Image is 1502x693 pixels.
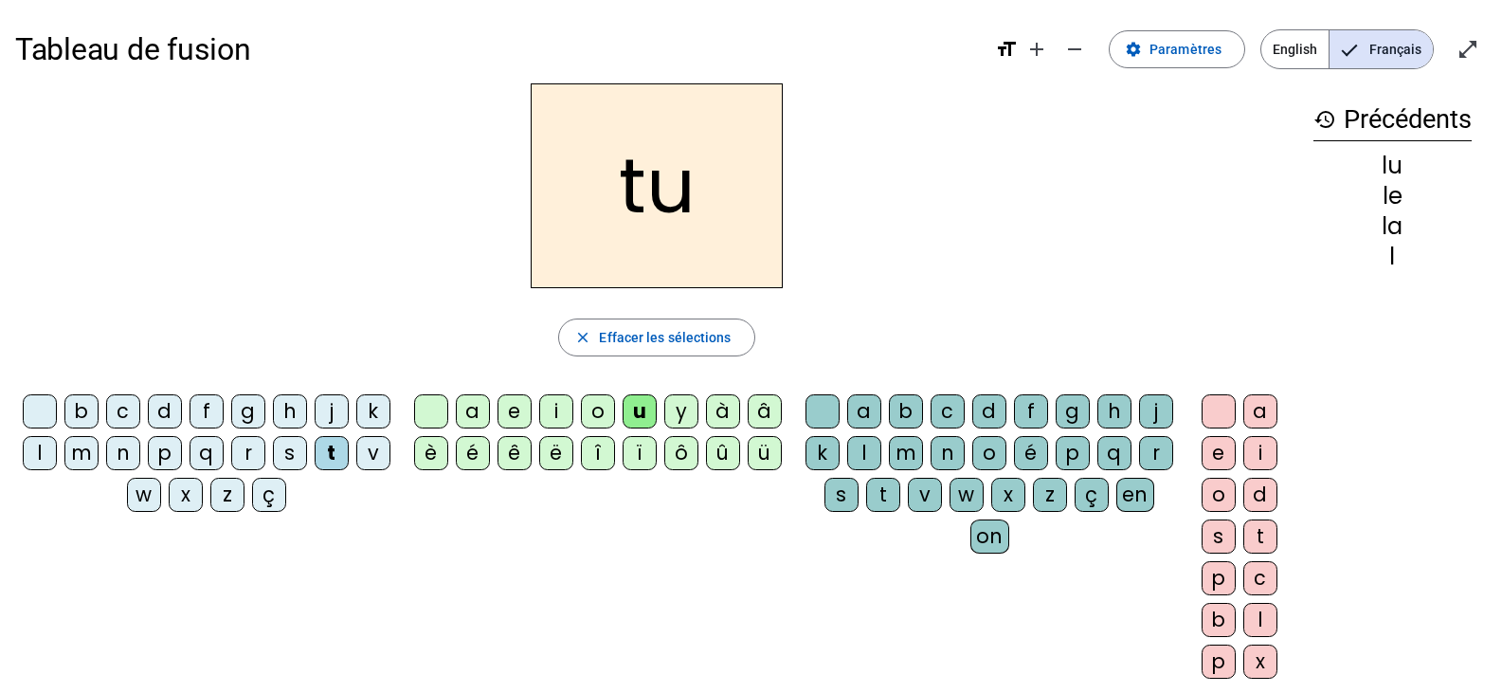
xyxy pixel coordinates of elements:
div: on [970,520,1009,554]
div: ê [498,436,532,470]
div: t [1243,520,1277,554]
div: m [64,436,99,470]
mat-icon: history [1313,108,1336,131]
div: l [1243,603,1277,637]
div: a [456,394,490,429]
div: o [581,394,615,429]
div: j [1139,394,1173,429]
div: k [356,394,390,429]
div: è [414,436,448,470]
div: s [273,436,307,470]
div: n [931,436,965,470]
div: d [972,394,1006,429]
div: l [1313,246,1472,268]
mat-icon: open_in_full [1457,38,1479,61]
div: b [1202,603,1236,637]
div: é [456,436,490,470]
div: w [950,478,984,512]
h3: Précédents [1313,99,1472,141]
div: k [805,436,840,470]
span: Français [1330,30,1433,68]
button: Entrer en plein écran [1449,30,1487,68]
div: c [1243,561,1277,595]
div: q [1097,436,1131,470]
button: Paramètres [1109,30,1245,68]
span: Paramètres [1149,38,1222,61]
button: Diminuer la taille de la police [1056,30,1094,68]
div: v [908,478,942,512]
mat-icon: remove [1063,38,1086,61]
div: b [64,394,99,429]
h2: tu [531,83,783,288]
div: f [190,394,224,429]
div: x [1243,645,1277,679]
div: û [706,436,740,470]
div: l [847,436,881,470]
div: d [1243,478,1277,512]
div: t [866,478,900,512]
div: w [127,478,161,512]
div: a [1243,394,1277,429]
div: y [664,394,698,429]
div: i [539,394,573,429]
div: l [23,436,57,470]
mat-icon: add [1025,38,1048,61]
div: q [190,436,224,470]
div: p [1202,561,1236,595]
div: à [706,394,740,429]
div: z [1033,478,1067,512]
div: r [1139,436,1173,470]
div: lu [1313,155,1472,177]
div: j [315,394,349,429]
div: p [1202,645,1236,679]
div: v [356,436,390,470]
mat-icon: format_size [995,38,1018,61]
div: ô [664,436,698,470]
div: a [847,394,881,429]
div: n [106,436,140,470]
div: ï [623,436,657,470]
span: Effacer les sélections [599,326,731,349]
div: le [1313,185,1472,208]
div: o [1202,478,1236,512]
mat-icon: close [574,329,591,346]
div: m [889,436,923,470]
div: p [148,436,182,470]
div: d [148,394,182,429]
div: é [1014,436,1048,470]
div: t [315,436,349,470]
div: g [231,394,265,429]
div: la [1313,215,1472,238]
div: g [1056,394,1090,429]
div: u [623,394,657,429]
div: h [1097,394,1131,429]
div: h [273,394,307,429]
div: r [231,436,265,470]
div: î [581,436,615,470]
div: p [1056,436,1090,470]
mat-icon: settings [1125,41,1142,58]
div: e [1202,436,1236,470]
span: English [1261,30,1329,68]
div: ç [1075,478,1109,512]
div: i [1243,436,1277,470]
div: s [1202,520,1236,554]
div: o [972,436,1006,470]
button: Effacer les sélections [558,319,754,356]
div: c [931,394,965,429]
div: b [889,394,923,429]
mat-button-toggle-group: Language selection [1260,29,1434,69]
div: z [210,478,244,512]
div: f [1014,394,1048,429]
div: ç [252,478,286,512]
div: x [991,478,1025,512]
div: c [106,394,140,429]
button: Augmenter la taille de la police [1018,30,1056,68]
h1: Tableau de fusion [15,19,980,80]
div: s [824,478,859,512]
div: â [748,394,782,429]
div: ë [539,436,573,470]
div: e [498,394,532,429]
div: en [1116,478,1154,512]
div: x [169,478,203,512]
